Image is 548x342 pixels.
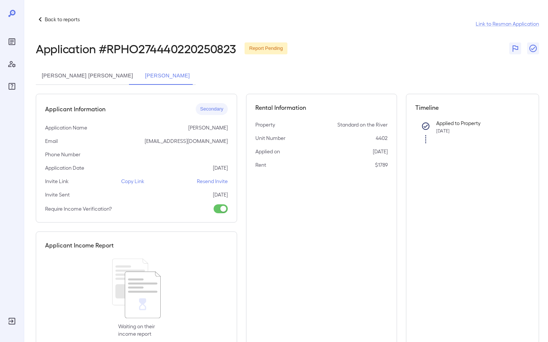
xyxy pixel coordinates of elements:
p: Waiting on their income report [118,323,155,338]
p: Back to reports [45,16,80,23]
h5: Timeline [415,103,530,112]
p: Standard on the River [337,121,388,128]
span: Report Pending [245,45,287,52]
p: Rent [255,161,266,169]
h2: Application # RPHO274440220250823 [36,42,236,55]
span: Secondary [196,106,228,113]
p: Applied on [255,148,280,155]
p: $1789 [375,161,388,169]
p: Resend Invite [197,178,228,185]
div: Manage Users [6,58,18,70]
p: Require Income Verification? [45,205,112,212]
span: [DATE] [436,128,450,133]
p: Property [255,121,275,128]
p: Copy Link [121,178,144,185]
p: [PERSON_NAME] [188,124,228,131]
p: [DATE] [213,164,228,172]
button: [PERSON_NAME] [139,67,196,85]
p: Email [45,137,58,145]
button: Close Report [527,42,539,54]
p: Invite Link [45,178,69,185]
button: Flag Report [509,42,521,54]
p: Application Date [45,164,84,172]
div: FAQ [6,80,18,92]
p: [DATE] [373,148,388,155]
div: Reports [6,36,18,48]
h5: Applicant Information [45,105,105,114]
div: Log Out [6,315,18,327]
p: [DATE] [213,191,228,198]
a: Link to Resman Application [476,20,539,28]
p: Unit Number [255,134,286,142]
p: [EMAIL_ADDRESS][DOMAIN_NAME] [145,137,228,145]
h5: Applicant Income Report [45,241,114,250]
p: Phone Number [45,151,81,158]
h5: Rental Information [255,103,388,112]
p: 4402 [376,134,388,142]
button: [PERSON_NAME] [PERSON_NAME] [36,67,139,85]
p: Invite Sent [45,191,70,198]
p: Applied to Property [436,119,518,127]
p: Application Name [45,124,87,131]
